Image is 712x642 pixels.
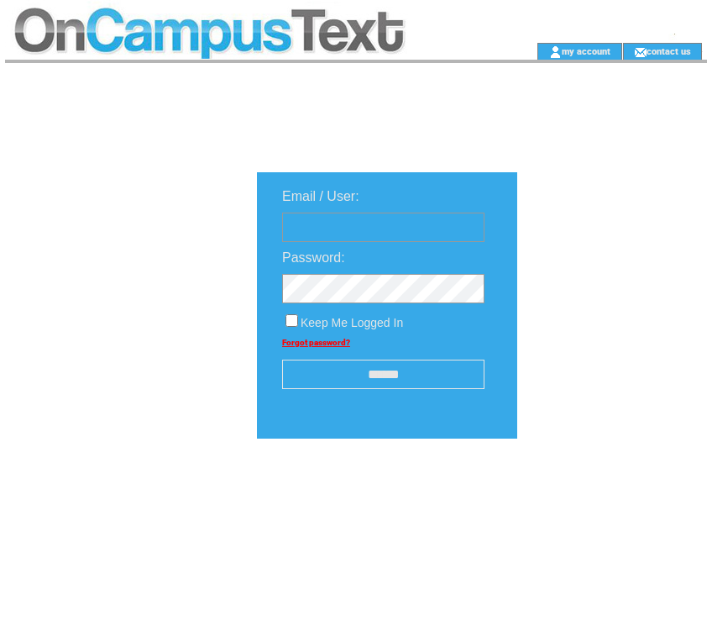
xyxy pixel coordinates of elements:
img: transparent.png;jsessionid=0A6B6DCA5C66573DC26FB9F0913F8A68 [566,481,650,502]
img: account_icon.gif;jsessionid=0A6B6DCA5C66573DC26FB9F0913F8A68 [549,45,562,59]
span: Password: [282,250,345,265]
img: contact_us_icon.gif;jsessionid=0A6B6DCA5C66573DC26FB9F0913F8A68 [634,45,647,59]
a: contact us [647,45,691,56]
a: my account [562,45,610,56]
span: Email / User: [282,189,359,203]
a: Forgot password? [282,338,350,347]
span: Keep Me Logged In [301,316,403,329]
